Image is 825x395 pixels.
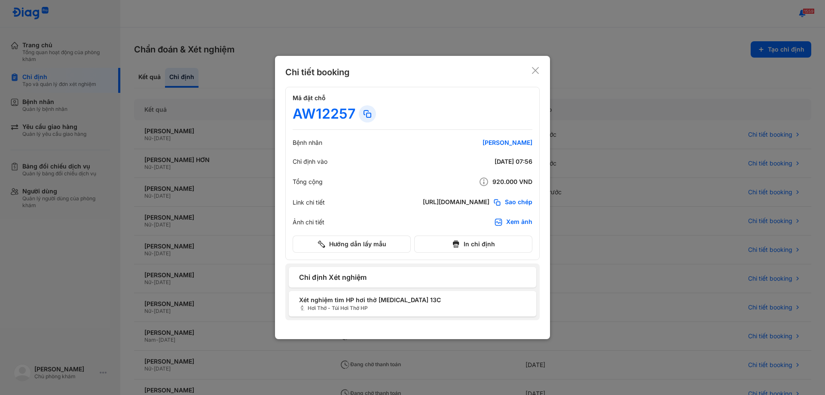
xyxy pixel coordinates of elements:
div: 920.000 VND [429,177,532,187]
button: In chỉ định [414,236,532,253]
div: Chỉ định vào [293,158,327,165]
div: Bệnh nhân [293,139,322,147]
span: Xét nghiệm tìm HP hơi thở [MEDICAL_DATA] 13C [299,295,526,304]
div: [URL][DOMAIN_NAME] [423,198,489,207]
div: Link chi tiết [293,199,325,206]
div: [DATE] 07:56 [429,158,532,165]
span: Hơi Thở - Túi Hơi Thở HP [299,304,526,312]
button: Hướng dẫn lấy mẫu [293,236,411,253]
h4: Mã đặt chỗ [293,94,532,102]
div: [PERSON_NAME] [429,139,532,147]
span: Chỉ định Xét nghiệm [299,272,526,282]
div: AW12257 [293,105,355,122]
span: Sao chép [505,198,532,207]
div: Tổng cộng [293,178,323,186]
div: Ảnh chi tiết [293,218,324,226]
div: Chi tiết booking [285,66,350,78]
div: Xem ảnh [506,218,532,227]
